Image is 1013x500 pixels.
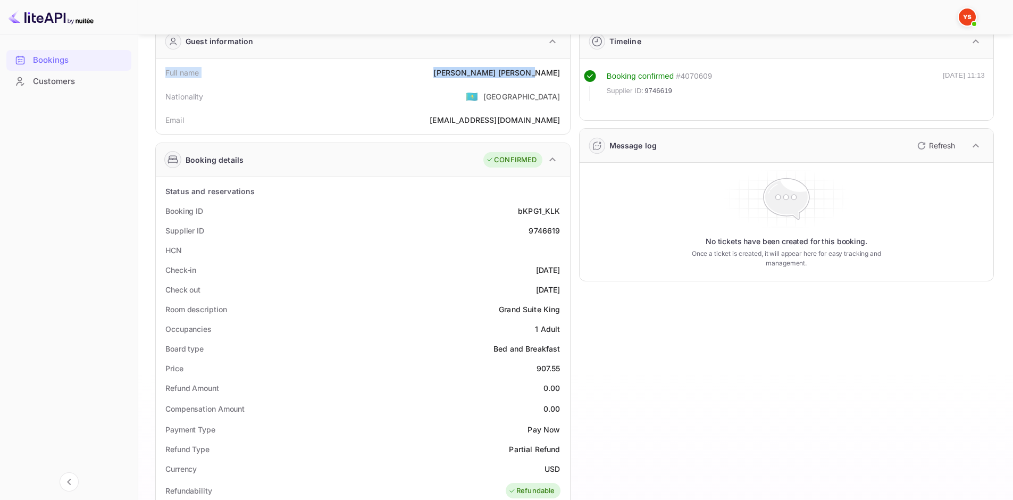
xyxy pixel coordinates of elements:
p: Refresh [929,140,955,151]
div: Message log [609,140,657,151]
div: Customers [6,71,131,92]
div: Status and reservations [165,186,255,197]
div: [DATE] [536,264,560,276]
div: Refund Type [165,444,210,455]
div: [EMAIL_ADDRESS][DOMAIN_NAME] [430,114,560,126]
div: Nationality [165,91,204,102]
div: Price [165,363,183,374]
p: No tickets have been created for this booking. [706,236,867,247]
div: Guest information [186,36,254,47]
div: [GEOGRAPHIC_DATA] [483,91,560,102]
div: Check out [165,284,200,295]
div: Room description [165,304,227,315]
div: Payment Type [165,424,215,435]
div: Currency [165,463,197,474]
div: Occupancies [165,323,212,335]
button: Collapse navigation [60,472,79,491]
div: 0.00 [543,403,560,414]
div: # 4070609 [676,70,712,82]
div: Customers [33,76,126,88]
div: Full name [165,67,199,78]
div: Booking details [186,154,244,165]
a: Customers [6,71,131,91]
div: Refundable [508,486,555,496]
div: Grand Suite King [499,304,560,315]
div: Pay Now [528,424,560,435]
div: Board type [165,343,204,354]
div: Booking ID [165,205,203,216]
p: Once a ticket is created, it will appear here for easy tracking and management. [675,249,898,268]
div: Bed and Breakfast [493,343,560,354]
div: 9746619 [529,225,560,236]
div: Check-in [165,264,196,276]
div: [DATE] 11:13 [943,70,985,101]
div: 907.55 [537,363,560,374]
div: Supplier ID [165,225,204,236]
div: 1 Adult [535,323,560,335]
img: LiteAPI logo [9,9,94,26]
div: CONFIRMED [486,155,537,165]
button: Refresh [911,137,959,154]
div: [PERSON_NAME] [PERSON_NAME] [433,67,560,78]
div: [DATE] [536,284,560,295]
div: Refundability [165,485,212,496]
div: bKPG1_KLK [518,205,560,216]
div: Refund Amount [165,382,219,394]
span: 9746619 [644,86,672,96]
span: United States [466,87,478,106]
div: Compensation Amount [165,403,245,414]
div: 0.00 [543,382,560,394]
div: USD [545,463,560,474]
div: Booking confirmed [607,70,674,82]
span: Supplier ID: [607,86,644,96]
div: Email [165,114,184,126]
div: Bookings [33,54,126,66]
img: Yandex Support [959,9,976,26]
div: HCN [165,245,182,256]
div: Partial Refund [509,444,560,455]
a: Bookings [6,50,131,70]
div: Bookings [6,50,131,71]
div: Timeline [609,36,641,47]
